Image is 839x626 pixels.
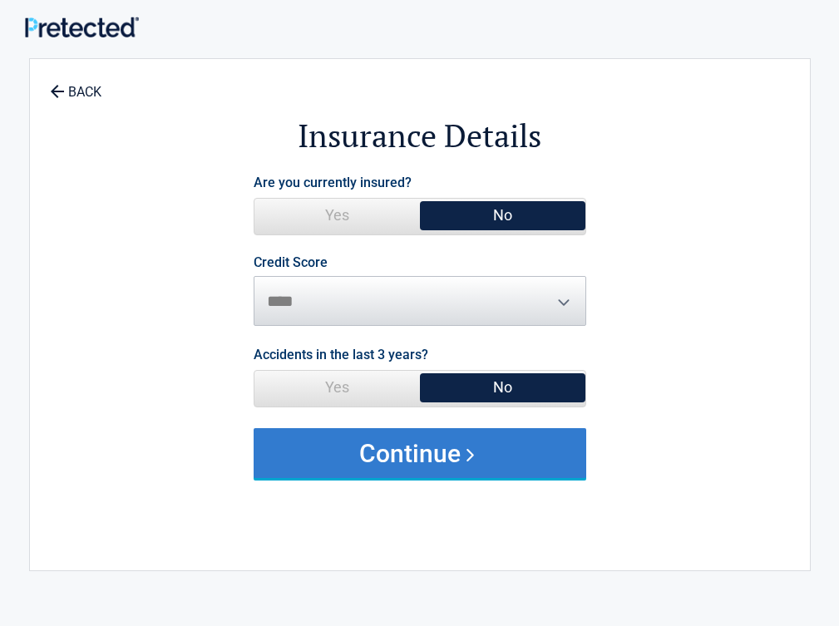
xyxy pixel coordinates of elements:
label: Are you currently insured? [254,171,412,194]
label: Accidents in the last 3 years? [254,343,428,366]
span: No [420,371,585,404]
span: Yes [254,371,420,404]
label: Credit Score [254,256,328,269]
span: Yes [254,199,420,232]
span: No [420,199,585,232]
a: BACK [47,70,105,99]
h2: Insurance Details [121,115,718,157]
button: Continue [254,428,586,478]
img: Main Logo [25,17,139,37]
